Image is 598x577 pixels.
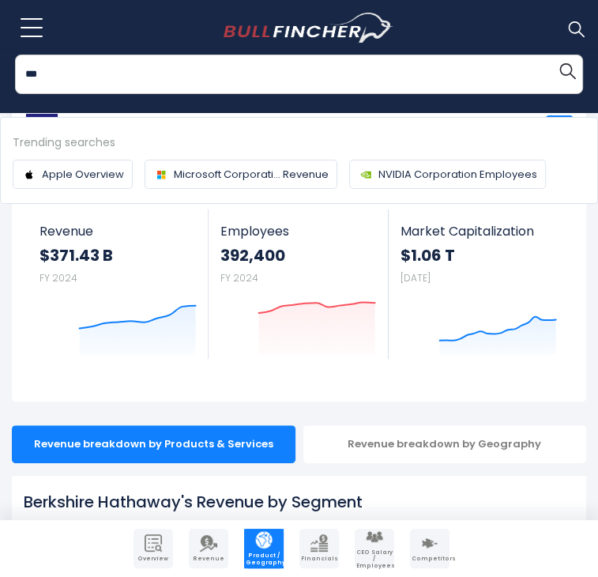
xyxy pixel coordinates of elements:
a: Revenue $371.43 B FY 2024 [28,209,209,359]
a: Employees 392,400 FY 2024 [209,209,388,359]
span: Competitors [412,556,448,562]
img: Company logo [153,167,169,183]
span: Apple Overview [42,166,124,183]
span: NVIDIA Corporation Employees [378,166,537,183]
a: Company Revenue [189,529,228,568]
a: Berkshire Hathaway [24,115,182,144]
img: bullfincher logo [224,13,393,43]
span: Overview [135,556,171,562]
strong: $1.06 T [401,245,557,266]
div: Revenue breakdown by Geography [303,425,587,463]
small: [DATE] [401,271,431,285]
h1: Berkshire Hathaway's Revenue by Segment [24,490,574,514]
button: Search [551,55,583,86]
img: Company logo [21,167,37,183]
span: Financials [301,556,337,562]
span: Revenue [190,556,227,562]
strong: 392,400 [220,245,376,266]
a: Microsoft Corporati... Revenue [145,160,337,189]
span: Employees [220,224,376,239]
span: Product / Geography [246,552,282,566]
div: Revenue breakdown by Products & Services [12,425,295,463]
div: Trending searches [13,134,585,152]
small: FY 2024 [39,271,77,285]
a: Market Capitalization $1.06 T [DATE] [389,209,569,359]
img: BRK-B logo [25,113,58,146]
strong: $371.43 B [39,245,197,266]
span: Microsoft Corporati... Revenue [174,166,329,183]
span: CEO Salary / Employees [356,549,393,569]
a: Go to homepage [224,13,393,43]
a: + [545,115,574,144]
a: Company Employees [355,529,394,568]
a: Apple Overview [13,160,133,189]
a: Company Financials [299,529,339,568]
a: Company Product/Geography [244,529,284,568]
small: FY 2024 [220,271,258,285]
span: Market Capitalization [401,224,557,239]
img: Company logo [358,167,374,183]
a: Company Competitors [410,529,449,568]
a: NVIDIA Corporation Employees [349,160,546,189]
a: Company Overview [134,529,173,568]
span: Revenue [39,224,197,239]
